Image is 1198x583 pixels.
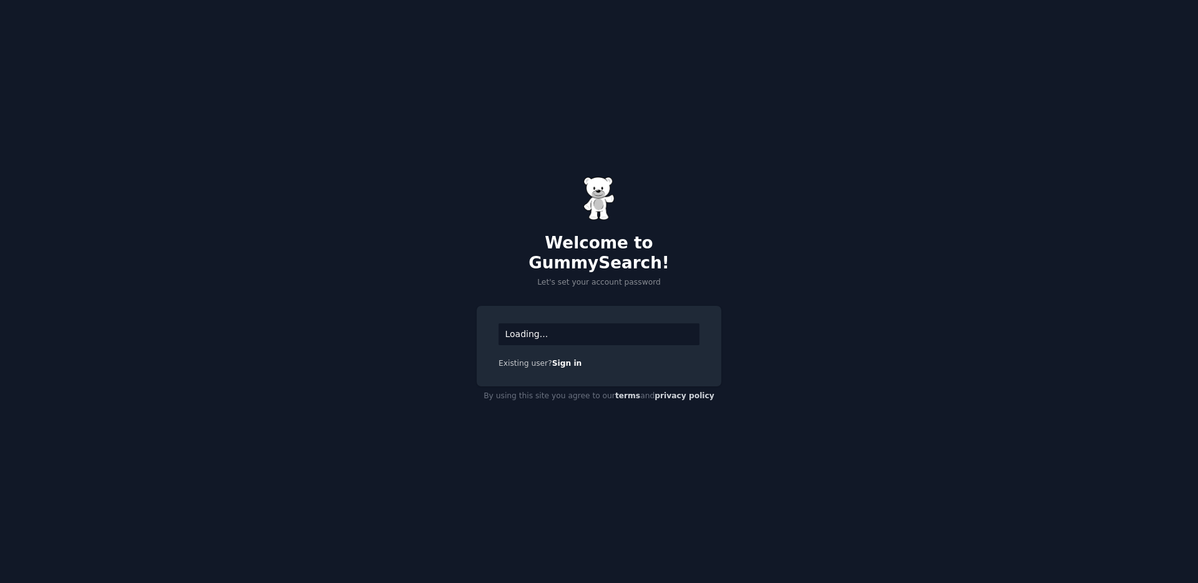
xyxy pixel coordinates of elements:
div: Loading... [499,323,699,345]
img: Gummy Bear [583,177,615,220]
a: privacy policy [655,391,714,400]
a: terms [615,391,640,400]
a: Sign in [552,359,582,368]
p: Let's set your account password [477,277,721,288]
div: By using this site you agree to our and [477,386,721,406]
span: Existing user? [499,359,552,368]
h2: Welcome to GummySearch! [477,233,721,273]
